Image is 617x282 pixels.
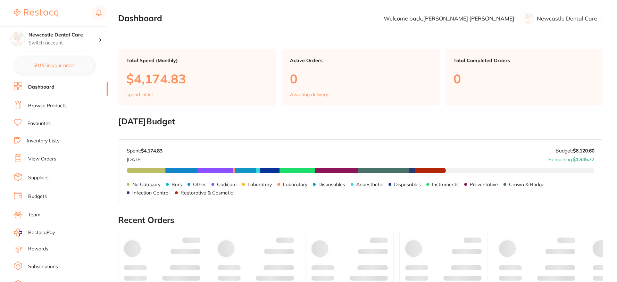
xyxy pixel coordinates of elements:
[290,72,431,86] p: 0
[118,215,603,225] h2: Recent Orders
[172,182,182,187] p: Burs
[573,148,594,154] strong: $6,120.60
[453,58,595,63] p: Total Completed Orders
[394,182,421,187] p: Disposables
[573,156,594,163] strong: $1,945.77
[282,49,440,106] a: Active Orders0Awaiting delivery
[28,246,48,252] a: Rewards
[27,138,59,144] a: Inventory Lists
[118,14,162,23] h2: Dashboard
[27,120,51,127] a: Favourites
[470,182,498,187] p: Preventative
[14,229,22,237] img: RestocqPay
[14,57,94,74] button: $0.00 in your order
[248,182,272,187] p: Laboratory
[453,72,595,86] p: 0
[126,92,153,97] p: spend in Oct
[28,40,99,47] p: Switch account
[432,182,459,187] p: Instruments
[384,15,514,22] p: Welcome back, [PERSON_NAME] [PERSON_NAME]
[217,182,236,187] p: Cad/cam
[127,154,162,162] p: [DATE]
[118,49,276,106] a: Total Spend (Monthly)$4,174.83spend inOct
[290,92,328,97] p: Awaiting delivery
[283,182,307,187] p: Laboratory
[28,211,40,218] a: Team
[28,193,47,200] a: Budgets
[14,5,58,21] a: Restocq Logo
[537,15,597,22] p: Newcastle Dental Care
[14,9,58,17] img: Restocq Logo
[132,190,169,196] p: Infection Control
[141,148,162,154] strong: $4,174.83
[14,229,55,237] a: RestocqPay
[318,182,345,187] p: Disposables
[126,72,268,86] p: $4,174.83
[28,102,67,109] a: Browse Products
[509,182,544,187] p: Crown & Bridge
[127,148,162,154] p: Spent:
[193,182,206,187] p: Other
[356,182,383,187] p: Anaesthetic
[28,174,49,181] a: Suppliers
[28,229,55,236] span: RestocqPay
[28,32,99,39] h4: Newcastle Dental Care
[556,148,594,154] p: Budget:
[118,117,603,126] h2: [DATE] Budget
[126,58,268,63] p: Total Spend (Monthly)
[548,154,594,162] p: Remaining:
[290,58,431,63] p: Active Orders
[181,190,233,196] p: Restorative & Cosmetic
[11,32,25,46] img: Newcastle Dental Care
[28,263,58,270] a: Subscriptions
[28,84,55,91] a: Dashboard
[445,49,603,106] a: Total Completed Orders0
[28,156,56,163] a: View Orders
[132,182,160,187] p: No Category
